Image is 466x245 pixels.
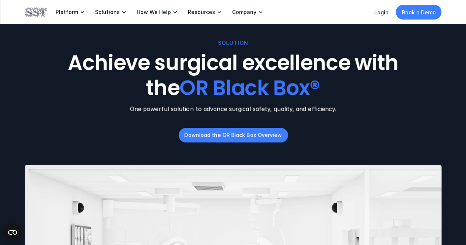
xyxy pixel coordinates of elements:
[95,9,120,15] p: Solutions
[374,9,389,15] a: Login
[178,128,288,143] a: Download the OR Black Box Overview
[179,74,320,102] span: OR Black Box®
[25,104,442,113] p: One powerful solution to advance surgical safety, quality, and efficiency.
[4,224,21,241] button: Open CMP widget
[184,131,282,139] p: Download the OR Black Box Overview
[137,9,171,15] p: How We Help
[396,5,442,20] a: Book a Demo
[25,6,47,18] img: SST logo
[188,9,215,15] p: Resources
[232,9,256,15] p: Company
[402,8,436,16] p: Book a Demo
[54,51,413,100] h1: Achieve surgical excellence with the
[56,9,78,15] p: Platform
[218,39,248,47] p: SOLUTION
